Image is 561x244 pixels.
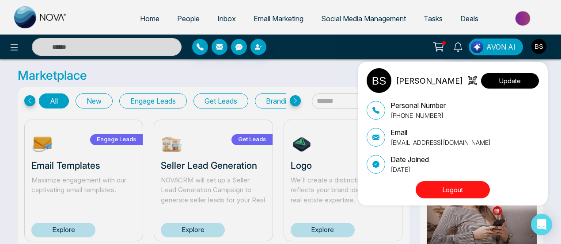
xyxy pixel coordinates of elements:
p: Date Joined [390,154,429,165]
p: [EMAIL_ADDRESS][DOMAIN_NAME] [390,138,491,147]
p: [DATE] [390,165,429,174]
p: Personal Number [390,100,446,111]
p: [PHONE_NUMBER] [390,111,446,120]
button: Logout [416,181,490,198]
p: [PERSON_NAME] [396,75,463,87]
p: Email [390,127,491,138]
div: Open Intercom Messenger [531,214,552,235]
button: Update [481,73,539,89]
